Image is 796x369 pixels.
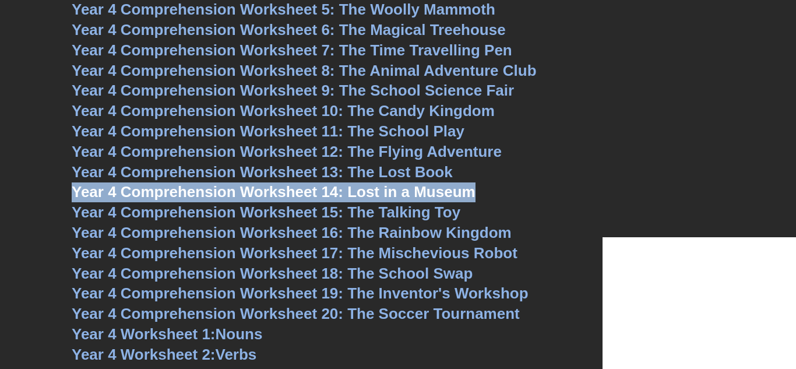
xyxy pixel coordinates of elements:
a: Year 4 Comprehension Worksheet 18: The School Swap [72,265,473,282]
span: Year 4 Worksheet 1: [72,325,216,343]
a: Year 4 Comprehension Worksheet 20: The Soccer Tournament [72,305,520,322]
a: Year 4 Comprehension Worksheet 10: The Candy Kingdom [72,102,495,120]
iframe: Chat Widget [603,237,796,369]
span: Year 4 Worksheet 2: [72,346,216,363]
a: Year 4 Comprehension Worksheet 9: The School Science Fair [72,82,514,99]
a: Year 4 Comprehension Worksheet 6: The Magical Treehouse [72,21,506,38]
a: Year 4 Comprehension Worksheet 17: The Mischevious Robot [72,244,517,262]
a: Year 4 Comprehension Worksheet 13: The Lost Book [72,163,453,181]
a: Year 4 Worksheet 1:Nouns [72,325,262,343]
a: Year 4 Comprehension Worksheet 7: The Time Travelling Pen [72,41,512,59]
a: Year 4 Comprehension Worksheet 14: Lost in a Museum [72,183,476,201]
a: Year 4 Comprehension Worksheet 15: The Talking Toy [72,203,460,221]
a: Year 4 Comprehension Worksheet 19: The Inventor's Workshop [72,284,529,302]
a: Year 4 Comprehension Worksheet 8: The Animal Adventure Club [72,62,537,79]
a: Year 4 Comprehension Worksheet 16: The Rainbow Kingdom [72,224,512,241]
a: Year 4 Worksheet 2:Verbs [72,346,256,363]
a: Year 4 Comprehension Worksheet 12: The Flying Adventure [72,143,502,160]
a: Year 4 Comprehension Worksheet 5: The Woolly Mammoth [72,1,495,18]
a: Year 4 Comprehension Worksheet 11: The School Play [72,122,464,140]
